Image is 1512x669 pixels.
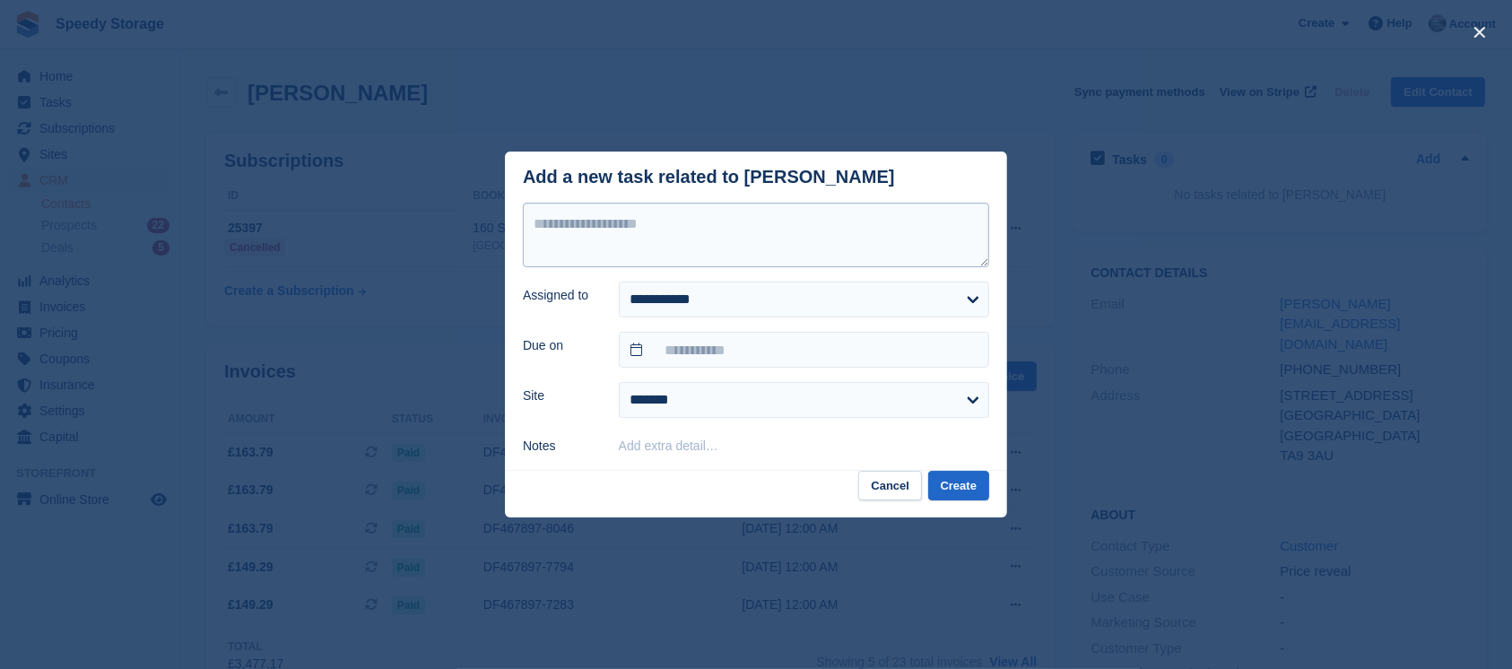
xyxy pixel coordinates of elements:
[523,387,597,405] label: Site
[523,286,597,305] label: Assigned to
[1465,18,1494,47] button: close
[858,471,922,500] button: Cancel
[928,471,989,500] button: Create
[523,437,597,456] label: Notes
[523,167,895,187] div: Add a new task related to [PERSON_NAME]
[523,336,597,355] label: Due on
[619,439,718,453] button: Add extra detail…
